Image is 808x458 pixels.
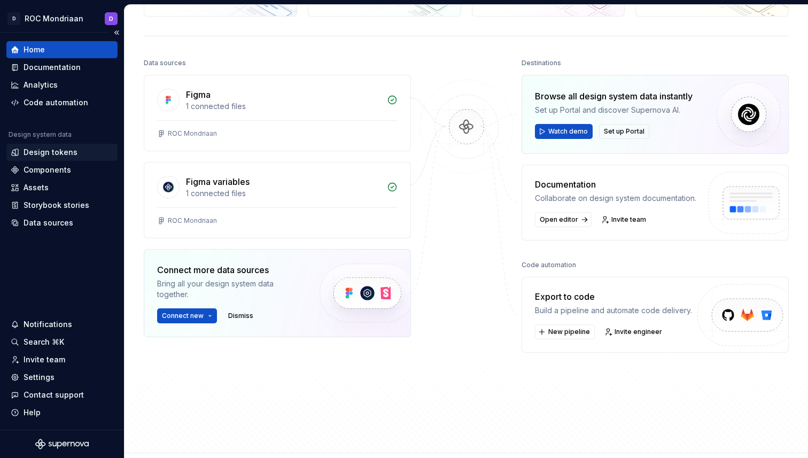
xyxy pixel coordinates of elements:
svg: Supernova Logo [35,439,89,449]
button: Contact support [6,386,118,403]
button: Notifications [6,316,118,333]
button: Collapse sidebar [109,25,124,40]
button: Connect new [157,308,217,323]
span: Invite engineer [615,328,662,336]
div: Build a pipeline and automate code delivery. [535,305,692,316]
div: Documentation [24,62,81,73]
span: Watch demo [548,127,588,136]
div: Search ⌘K [24,337,64,347]
a: Analytics [6,76,118,94]
div: Figma [186,88,211,101]
button: DROC MondriaanD [2,7,122,30]
span: Open editor [540,215,578,224]
div: 1 connected files [186,188,380,199]
a: Invite team [598,212,651,227]
div: ROC Mondriaan [168,129,217,138]
a: Settings [6,369,118,386]
a: Assets [6,179,118,196]
a: Code automation [6,94,118,111]
div: Home [24,44,45,55]
a: Invite team [6,351,118,368]
div: Components [24,165,71,175]
div: Data sources [24,218,73,228]
a: Storybook stories [6,197,118,214]
div: Invite team [24,354,65,365]
div: Figma variables [186,175,250,188]
button: Dismiss [223,308,258,323]
button: Search ⌘K [6,333,118,351]
span: Invite team [611,215,646,224]
a: Components [6,161,118,178]
a: Documentation [6,59,118,76]
div: D [7,12,20,25]
a: Figma variables1 connected filesROC Mondriaan [144,162,411,238]
span: Connect new [162,312,204,320]
div: Contact support [24,390,84,400]
button: Help [6,404,118,421]
div: Settings [24,372,55,383]
div: ROC Mondriaan [168,216,217,225]
div: 1 connected files [186,101,380,112]
div: Help [24,407,41,418]
div: Design system data [9,130,72,139]
span: Dismiss [228,312,253,320]
button: New pipeline [535,324,595,339]
a: Data sources [6,214,118,231]
div: Destinations [522,56,561,71]
span: Set up Portal [604,127,644,136]
div: D [109,14,113,23]
button: Watch demo [535,124,593,139]
button: Set up Portal [599,124,649,139]
div: Browse all design system data instantly [535,90,693,103]
a: Open editor [535,212,592,227]
div: Collaborate on design system documentation. [535,193,696,204]
a: Home [6,41,118,58]
div: Export to code [535,290,692,303]
div: Code automation [522,258,576,273]
div: Code automation [24,97,88,108]
a: Figma1 connected filesROC Mondriaan [144,75,411,151]
div: Data sources [144,56,186,71]
div: Storybook stories [24,200,89,211]
a: Design tokens [6,144,118,161]
div: Analytics [24,80,58,90]
div: Notifications [24,319,72,330]
span: New pipeline [548,328,590,336]
div: ROC Mondriaan [25,13,83,24]
div: Design tokens [24,147,77,158]
a: Invite engineer [601,324,667,339]
div: Set up Portal and discover Supernova AI. [535,105,693,115]
div: Documentation [535,178,696,191]
div: Assets [24,182,49,193]
div: Connect more data sources [157,263,301,276]
div: Bring all your design system data together. [157,278,301,300]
